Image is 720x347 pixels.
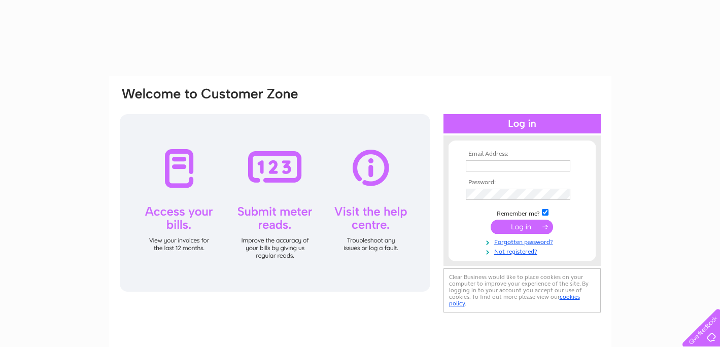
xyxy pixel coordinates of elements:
[491,220,553,234] input: Submit
[463,151,581,158] th: Email Address:
[443,268,601,313] div: Clear Business would like to place cookies on your computer to improve your experience of the sit...
[463,179,581,186] th: Password:
[466,236,581,246] a: Forgotten password?
[449,293,580,307] a: cookies policy
[466,246,581,256] a: Not registered?
[463,207,581,218] td: Remember me?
